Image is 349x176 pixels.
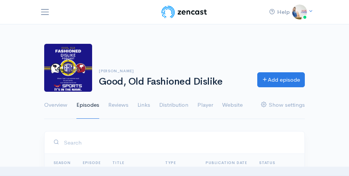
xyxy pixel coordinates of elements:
a: Player [197,92,213,119]
a: Publication date [206,160,247,165]
span: Status [259,160,275,165]
a: Add episode [257,72,305,88]
h1: Good, Old Fashioned Dislike [99,76,248,87]
button: Toggle navigation [40,5,50,19]
a: Links [137,92,150,119]
a: Type [165,160,176,165]
a: Distribution [159,92,188,119]
a: Episode [83,160,101,165]
a: Help [263,5,296,19]
a: Overview [44,92,67,119]
img: ... [292,4,307,19]
a: Season [54,160,71,165]
input: Search [64,135,295,150]
a: Episodes [76,92,99,119]
h6: [PERSON_NAME] [99,69,248,73]
a: Show settings [261,92,305,119]
a: Title [112,160,124,165]
a: Reviews [108,92,128,119]
img: ZenCast Logo [160,4,208,19]
a: Website [222,92,243,119]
